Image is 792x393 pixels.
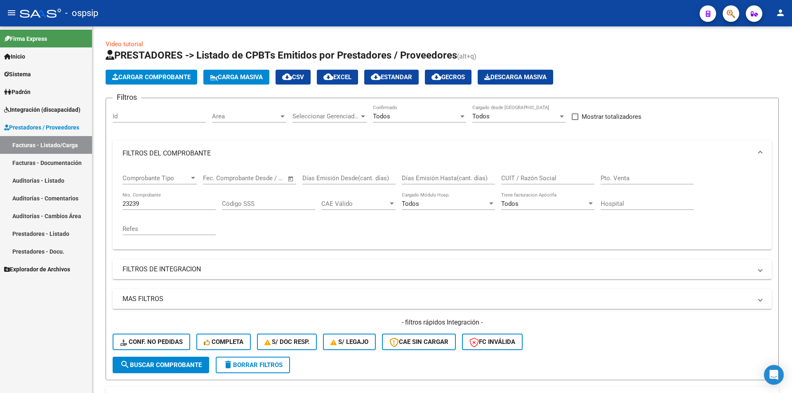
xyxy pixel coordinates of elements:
[484,73,547,81] span: Descarga Masiva
[203,70,269,85] button: Carga Masiva
[4,123,79,132] span: Prestadores / Proveedores
[244,174,284,182] input: Fecha fin
[203,174,236,182] input: Fecha inicio
[323,334,376,350] button: S/ legajo
[113,92,141,103] h3: Filtros
[216,357,290,373] button: Borrar Filtros
[106,70,197,85] button: Cargar Comprobante
[223,361,283,369] span: Borrar Filtros
[123,149,752,158] mat-panel-title: FILTROS DEL COMPROBANTE
[330,338,368,346] span: S/ legajo
[196,334,251,350] button: Completa
[4,34,47,43] span: Firma Express
[123,174,189,182] span: Comprobante Tipo
[457,52,476,60] span: (alt+q)
[775,8,785,18] mat-icon: person
[317,70,358,85] button: EXCEL
[364,70,419,85] button: Estandar
[113,140,772,167] mat-expansion-panel-header: FILTROS DEL COMPROBANTE
[7,8,16,18] mat-icon: menu
[223,360,233,369] mat-icon: delete
[113,259,772,279] mat-expansion-panel-header: FILTROS DE INTEGRACION
[431,73,465,81] span: Gecros
[264,338,310,346] span: S/ Doc Resp.
[276,70,311,85] button: CSV
[113,167,772,249] div: FILTROS DEL COMPROBANTE
[431,72,441,82] mat-icon: cloud_download
[373,113,390,120] span: Todos
[501,200,519,207] span: Todos
[282,73,304,81] span: CSV
[371,73,412,81] span: Estandar
[113,357,209,373] button: Buscar Comprobante
[292,113,359,120] span: Seleccionar Gerenciador
[4,87,31,96] span: Padrón
[113,289,772,309] mat-expansion-panel-header: MAS FILTROS
[120,361,202,369] span: Buscar Comprobante
[321,200,388,207] span: CAE Válido
[323,72,333,82] mat-icon: cloud_download
[210,73,263,81] span: Carga Masiva
[123,294,752,304] mat-panel-title: MAS FILTROS
[472,113,490,120] span: Todos
[371,72,381,82] mat-icon: cloud_download
[257,334,317,350] button: S/ Doc Resp.
[123,265,752,274] mat-panel-title: FILTROS DE INTEGRACION
[4,265,70,274] span: Explorador de Archivos
[478,70,553,85] button: Descarga Masiva
[112,73,191,81] span: Cargar Comprobante
[204,338,243,346] span: Completa
[462,334,523,350] button: FC Inválida
[582,112,641,122] span: Mostrar totalizadores
[106,49,457,61] span: PRESTADORES -> Listado de CPBTs Emitidos por Prestadores / Proveedores
[113,318,772,327] h4: - filtros rápidos Integración -
[286,174,296,184] button: Open calendar
[402,200,419,207] span: Todos
[4,105,80,114] span: Integración (discapacidad)
[389,338,448,346] span: CAE SIN CARGAR
[425,70,471,85] button: Gecros
[4,52,25,61] span: Inicio
[113,334,190,350] button: Conf. no pedidas
[120,360,130,369] mat-icon: search
[478,70,553,85] app-download-masive: Descarga masiva de comprobantes (adjuntos)
[4,70,31,79] span: Sistema
[764,365,784,385] div: Open Intercom Messenger
[323,73,351,81] span: EXCEL
[282,72,292,82] mat-icon: cloud_download
[120,338,183,346] span: Conf. no pedidas
[212,113,279,120] span: Area
[469,338,515,346] span: FC Inválida
[106,40,143,48] a: Video tutorial
[65,4,98,22] span: - ospsip
[382,334,456,350] button: CAE SIN CARGAR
